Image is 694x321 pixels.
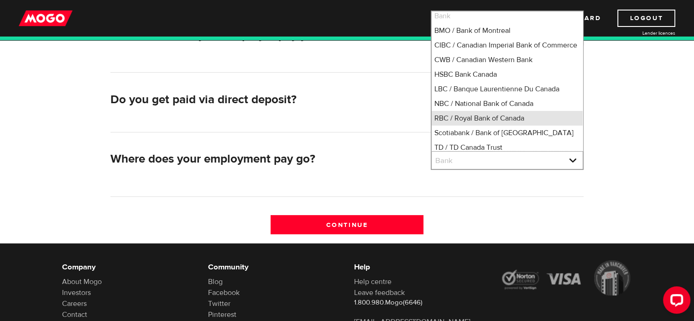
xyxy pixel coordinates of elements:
[19,10,73,27] img: mogo_logo-11ee424be714fa7cbb0f0f49df9e16ec.png
[432,9,583,23] li: Bank
[432,67,583,82] li: HSBC Bank Canada
[62,299,87,308] a: Careers
[354,298,486,307] p: 1.800.980.Mogo(6646)
[432,38,583,53] li: CIBC / Canadian Imperial Bank of Commerce
[208,310,236,319] a: Pinterest
[354,288,405,297] a: Leave feedback
[208,299,230,308] a: Twitter
[617,10,675,27] a: Logout
[551,10,601,27] a: Dashboard
[432,111,583,126] li: RBC / Royal Bank of Canada
[110,152,423,166] h2: Where does your employment pay go?
[607,30,675,37] a: Lender licences
[500,260,632,296] img: legal-icons-92a2ffecb4d32d839781d1b4e4802d7b.png
[432,96,583,111] li: NBC / National Bank of Canada
[432,53,583,67] li: CWB / Canadian Western Bank
[62,277,102,286] a: About Mogo
[354,262,486,273] h6: Help
[62,262,194,273] h6: Company
[432,140,583,155] li: TD / TD Canada Trust
[62,288,91,297] a: Investors
[432,126,583,140] li: Scotiabank / Bank of [GEOGRAPHIC_DATA]
[432,82,583,96] li: LBC / Banque Laurentienne Du Canada
[208,262,340,273] h6: Community
[62,310,87,319] a: Contact
[208,277,223,286] a: Blog
[271,215,423,234] input: Continue
[656,283,694,321] iframe: LiveChat chat widget
[432,23,583,38] li: BMO / Bank of Montreal
[110,93,423,107] h2: Do you get paid via direct deposit?
[354,277,391,286] a: Help centre
[208,288,240,297] a: Facebook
